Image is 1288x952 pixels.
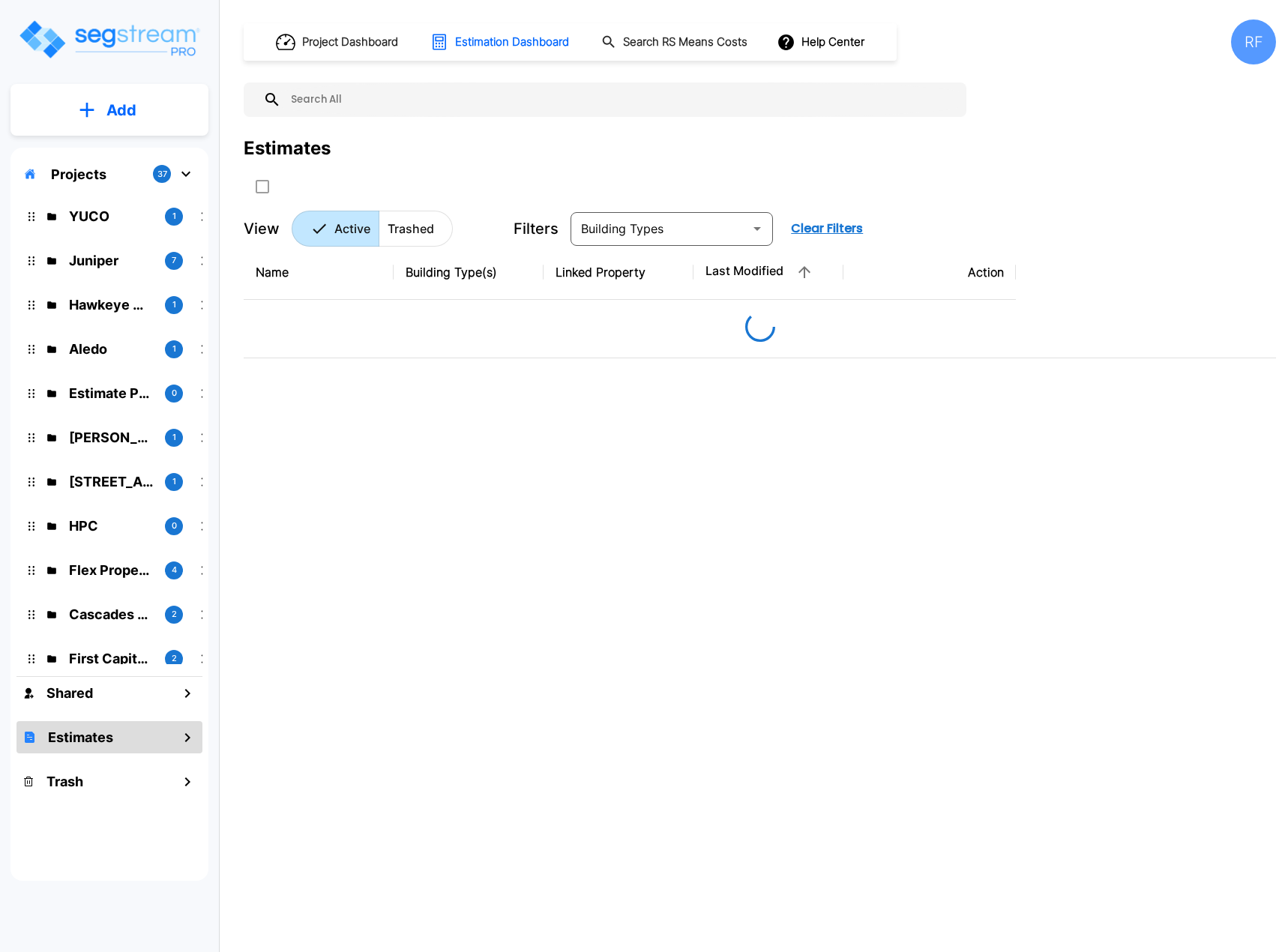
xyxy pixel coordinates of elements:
div: RF [1231,19,1276,64]
button: Active [292,211,379,247]
p: Aledo [69,339,153,359]
div: Name [256,263,382,281]
p: 0 [172,519,177,532]
p: Projects [51,164,106,184]
p: 1 [172,475,176,488]
p: 37 [157,168,167,181]
input: Building Types [575,218,744,239]
p: YUCO [69,206,153,226]
p: 7 [172,254,176,267]
h1: Estimates [48,727,113,747]
button: SelectAll [247,172,277,202]
p: Cascades Cover Two LLC [69,604,153,624]
button: Add [10,88,208,132]
p: Filters [514,217,559,240]
p: 1 [172,298,176,311]
button: Estimation Dashboard [424,26,577,58]
h1: Project Dashboard [302,34,398,51]
p: Hawkeye Medical LLC [69,295,153,315]
button: Trashed [379,211,453,247]
p: Active [334,220,370,238]
p: View [244,217,280,240]
p: 0 [172,387,177,400]
h1: Trash [46,771,83,792]
p: Kessler Rental [69,427,153,448]
p: 1 [172,210,176,223]
p: Add [106,99,136,121]
p: Flex Properties [69,560,153,580]
button: Clear Filters [785,214,869,244]
h1: Search RS Means Costs [623,34,747,51]
div: Estimates [244,135,331,162]
p: Trashed [388,220,434,238]
p: Juniper [69,250,153,271]
p: 138 Polecat Lane [69,472,153,492]
p: 1 [172,343,176,355]
p: 1 [172,431,176,444]
button: Project Dashboard [270,25,406,58]
img: Logo [17,18,201,61]
p: Estimate Property [69,383,153,403]
button: Help Center [774,28,870,56]
th: Action [843,245,1016,300]
h1: Shared [46,683,93,703]
input: Search All [281,82,959,117]
h1: Estimation Dashboard [455,34,569,51]
p: 2 [172,608,177,621]
div: Platform [292,211,453,247]
button: Open [747,218,768,239]
p: 2 [172,652,177,665]
button: Search RS Means Costs [595,28,756,57]
th: Last Modified [693,245,843,300]
th: Building Type(s) [394,245,544,300]
p: 4 [172,564,177,576]
th: Linked Property [544,245,693,300]
p: HPC [69,516,153,536]
p: First Capital Advisors [69,648,153,669]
